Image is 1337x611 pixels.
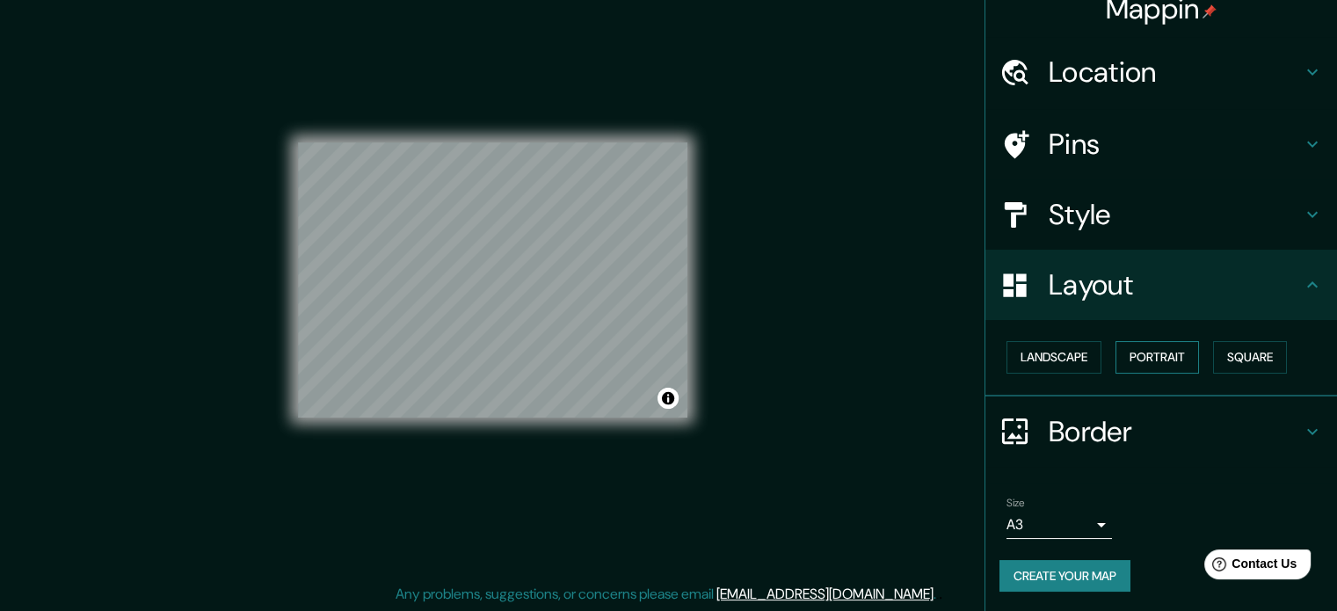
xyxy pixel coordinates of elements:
button: Square [1213,341,1287,374]
h4: Border [1049,414,1302,449]
h4: Style [1049,197,1302,232]
div: A3 [1006,511,1112,539]
button: Create your map [999,560,1130,593]
h4: Pins [1049,127,1302,162]
div: Layout [985,250,1337,320]
div: . [939,584,942,605]
button: Toggle attribution [658,388,679,409]
label: Size [1006,495,1025,510]
button: Portrait [1115,341,1199,374]
div: Style [985,179,1337,250]
canvas: Map [298,142,687,418]
div: Location [985,37,1337,107]
div: Border [985,396,1337,467]
a: [EMAIL_ADDRESS][DOMAIN_NAME] [716,585,934,603]
div: Pins [985,109,1337,179]
iframe: Help widget launcher [1181,542,1318,592]
button: Landscape [1006,341,1101,374]
div: . [936,584,939,605]
h4: Location [1049,55,1302,90]
h4: Layout [1049,267,1302,302]
img: pin-icon.png [1203,4,1217,18]
p: Any problems, suggestions, or concerns please email . [396,584,936,605]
